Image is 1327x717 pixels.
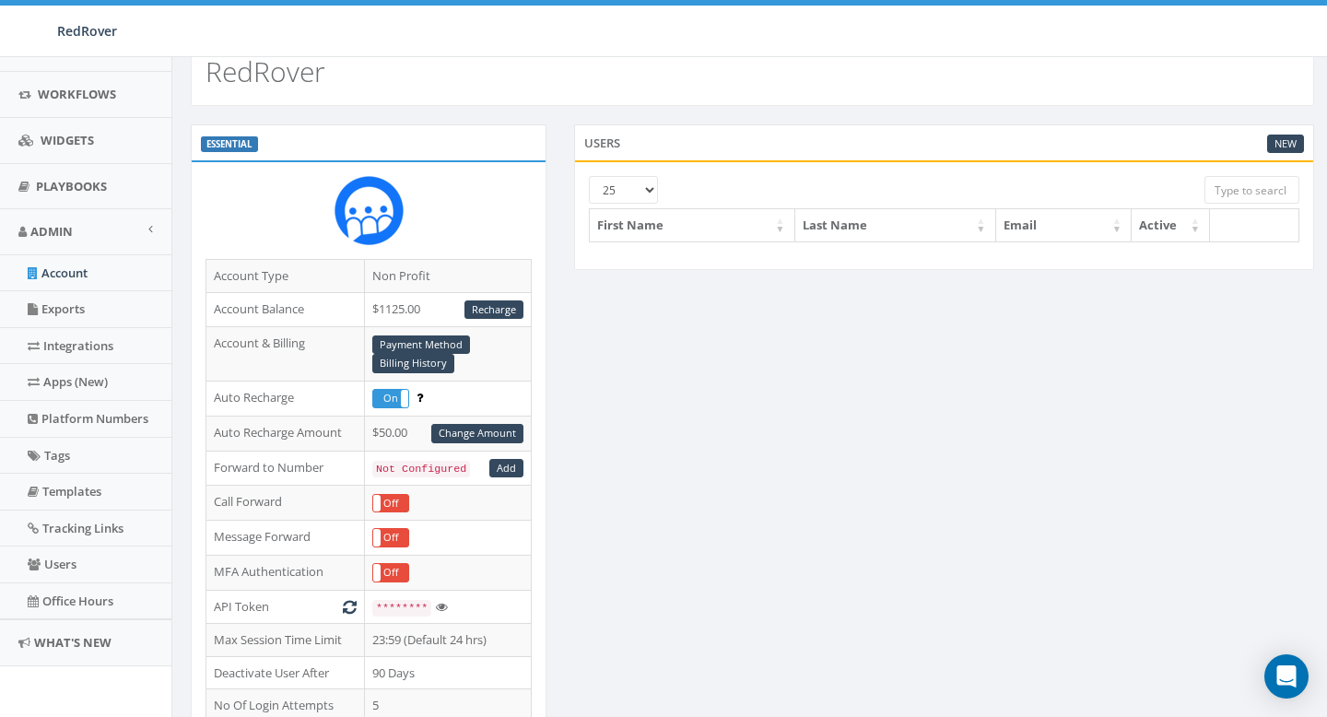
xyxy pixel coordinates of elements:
[372,461,470,477] code: Not Configured
[206,624,365,657] td: Max Session Time Limit
[417,389,423,406] span: Enable to prevent campaign failure.
[373,390,408,407] label: On
[38,86,116,102] span: Workflows
[590,209,794,241] th: First Name
[206,416,365,451] td: Auto Recharge Amount
[201,136,258,153] label: ESSENTIAL
[206,451,365,486] td: Forward to Number
[489,459,523,478] a: Add
[365,292,532,327] td: $1125.00
[372,354,454,373] a: Billing History
[464,300,523,320] a: Recharge
[431,424,523,443] a: Change Amount
[373,495,408,512] label: Off
[372,389,409,408] div: OnOff
[206,260,365,293] td: Account Type
[36,178,107,194] span: Playbooks
[372,563,409,582] div: OnOff
[373,564,408,582] label: Off
[30,223,73,240] span: Admin
[343,601,357,613] i: Generate New Token
[365,416,532,451] td: $50.00
[372,494,409,513] div: OnOff
[1204,176,1299,204] input: Type to search
[41,132,94,148] span: Widgets
[996,209,1132,241] th: Email
[795,209,996,241] th: Last Name
[1267,135,1304,154] a: New
[206,56,325,87] h2: RedRover
[57,22,117,40] span: RedRover
[365,624,532,657] td: 23:59 (Default 24 hrs)
[372,335,470,355] a: Payment Method
[373,529,408,547] label: Off
[206,381,365,416] td: Auto Recharge
[206,656,365,689] td: Deactivate User After
[206,292,365,327] td: Account Balance
[1264,654,1309,699] div: Open Intercom Messenger
[206,590,365,624] td: API Token
[574,124,1314,161] div: Users
[335,176,404,245] img: Rally_Corp_Icon.png
[34,634,112,651] span: What's New
[1132,209,1210,241] th: Active
[206,327,365,382] td: Account & Billing
[372,528,409,547] div: OnOff
[365,260,532,293] td: Non Profit
[206,555,365,590] td: MFA Authentication
[365,656,532,689] td: 90 Days
[206,486,365,521] td: Call Forward
[206,521,365,556] td: Message Forward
